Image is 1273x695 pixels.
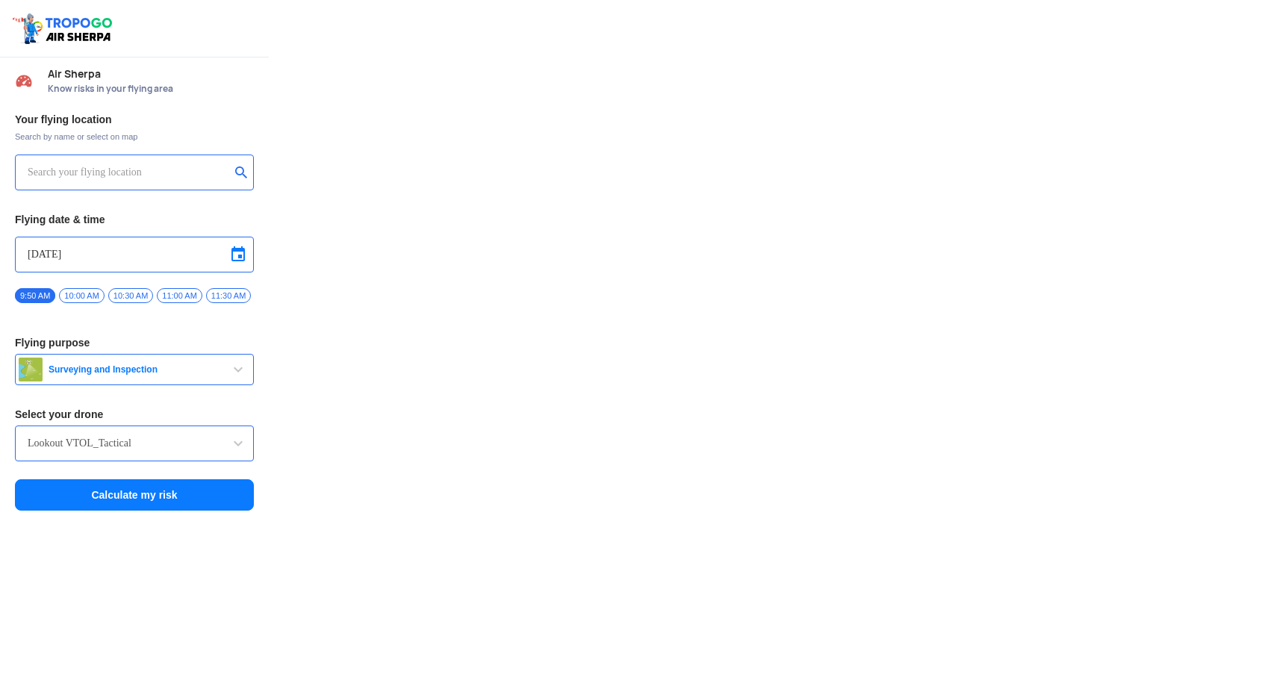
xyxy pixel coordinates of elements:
span: 11:30 AM [206,288,251,303]
img: Risk Scores [15,72,33,90]
button: Calculate my risk [15,479,254,511]
h3: Select your drone [15,409,254,420]
h3: Your flying location [15,114,254,125]
span: Surveying and Inspection [43,364,229,375]
input: Search by name or Brand [28,434,241,452]
h3: Flying date & time [15,214,254,225]
img: ic_tgdronemaps.svg [11,11,117,46]
input: Select Date [28,246,241,264]
span: Air Sherpa [48,68,254,80]
span: Know risks in your flying area [48,83,254,95]
span: 11:00 AM [157,288,202,303]
span: 9:50 AM [15,288,55,303]
span: Search by name or select on map [15,131,254,143]
h3: Flying purpose [15,337,254,348]
span: 10:00 AM [59,288,104,303]
span: 10:30 AM [108,288,153,303]
button: Surveying and Inspection [15,354,254,385]
img: survey.png [19,358,43,381]
input: Search your flying location [28,163,230,181]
